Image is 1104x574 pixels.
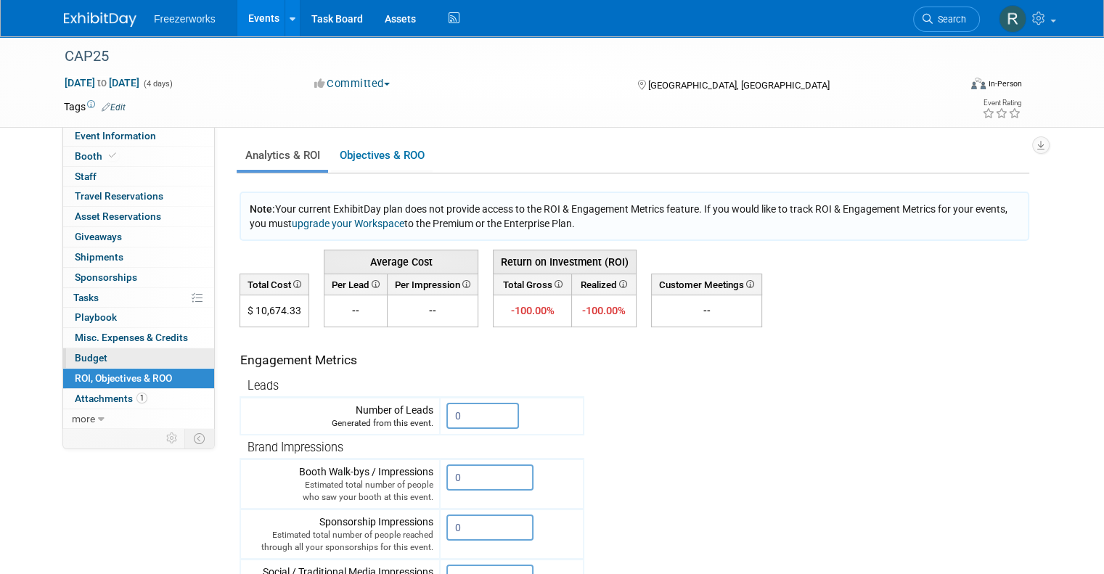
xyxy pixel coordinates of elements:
[72,413,95,425] span: more
[63,308,214,327] a: Playbook
[75,150,119,162] span: Booth
[247,417,433,430] div: Generated from this event.
[63,227,214,247] a: Giveaways
[880,75,1022,97] div: Event Format
[324,274,388,295] th: Per Lead
[95,77,109,89] span: to
[352,305,359,316] span: --
[999,5,1026,33] img: Ryan Gangle
[309,76,396,91] button: Committed
[63,328,214,348] a: Misc. Expenses & Credits
[63,186,214,206] a: Travel Reservations
[73,292,99,303] span: Tasks
[154,13,216,25] span: Freezerworks
[75,311,117,323] span: Playbook
[292,218,404,229] a: upgrade your Workspace
[247,403,433,430] div: Number of Leads
[988,78,1022,89] div: In-Person
[250,203,1007,229] span: Your current ExhibitDay plan does not provide access to the ROI & Engagement Metrics feature. If ...
[75,352,107,364] span: Budget
[75,171,97,182] span: Staff
[247,479,433,504] div: Estimated total number of people who saw your booth at this event.
[63,167,214,186] a: Staff
[429,305,436,316] span: --
[247,514,433,554] div: Sponsorship Impressions
[494,274,572,295] th: Total Gross
[982,99,1021,107] div: Event Rating
[75,130,156,142] span: Event Information
[571,274,636,295] th: Realized
[933,14,966,25] span: Search
[510,304,554,317] span: -100.00%
[60,44,941,70] div: CAP25
[237,142,328,170] a: Analytics & ROI
[63,147,214,166] a: Booth
[75,251,123,263] span: Shipments
[913,7,980,32] a: Search
[63,288,214,308] a: Tasks
[248,379,279,393] span: Leads
[64,76,140,89] span: [DATE] [DATE]
[63,409,214,429] a: more
[64,12,136,27] img: ExhibitDay
[63,348,214,368] a: Budget
[75,271,137,283] span: Sponsorships
[185,429,215,448] td: Toggle Event Tabs
[63,126,214,146] a: Event Information
[75,231,122,242] span: Giveaways
[63,389,214,409] a: Attachments1
[248,440,343,454] span: Brand Impressions
[652,274,762,295] th: Customer Meetings
[63,247,214,267] a: Shipments
[658,303,756,318] div: --
[240,295,309,327] td: $ 10,674.33
[240,351,578,369] div: Engagement Metrics
[247,529,433,554] div: Estimated total number of people reached through all your sponsorships for this event.
[388,274,478,295] th: Per Impression
[75,332,188,343] span: Misc. Expenses & Credits
[75,372,172,384] span: ROI, Objectives & ROO
[331,142,433,170] a: Objectives & ROO
[75,210,161,222] span: Asset Reservations
[247,464,433,504] div: Booth Walk-bys / Impressions
[109,152,116,160] i: Booth reservation complete
[63,207,214,226] a: Asset Reservations
[136,393,147,403] span: 1
[63,268,214,287] a: Sponsorships
[63,369,214,388] a: ROI, Objectives & ROO
[102,102,126,112] a: Edit
[160,429,185,448] td: Personalize Event Tab Strip
[971,78,986,89] img: Format-Inperson.png
[142,79,173,89] span: (4 days)
[648,80,830,91] span: [GEOGRAPHIC_DATA], [GEOGRAPHIC_DATA]
[240,274,309,295] th: Total Cost
[250,203,275,215] span: Note:
[75,393,147,404] span: Attachments
[494,250,637,274] th: Return on Investment (ROI)
[64,99,126,114] td: Tags
[582,304,626,317] span: -100.00%
[324,250,478,274] th: Average Cost
[75,190,163,202] span: Travel Reservations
